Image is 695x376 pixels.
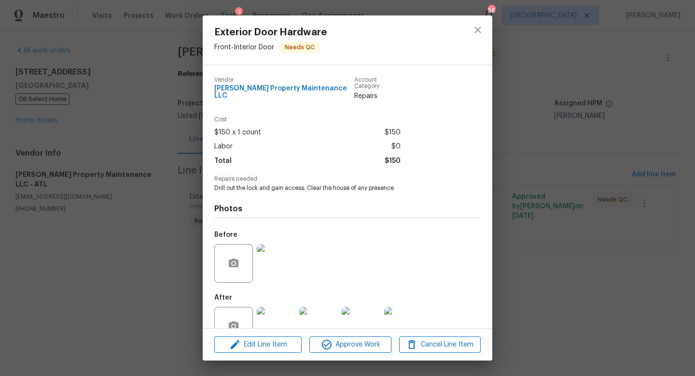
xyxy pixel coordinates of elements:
span: Drill out the lock and gain access. Clear the house of any presence [214,184,454,192]
span: Labor [214,140,233,154]
div: 56 [488,6,495,15]
h5: After [214,294,232,301]
button: Edit Line Item [214,336,302,353]
span: Vendor [214,77,354,83]
span: Cost [214,116,401,123]
button: Approve Work [309,336,391,353]
span: $150 x 1 count [214,126,261,140]
span: $150 [385,126,401,140]
span: Total [214,154,232,168]
span: [PERSON_NAME] Property Maintenance LLC [214,85,354,100]
span: Account Category [354,77,401,89]
h5: Before [214,231,237,238]
button: close [466,18,489,42]
span: Approve Work [312,339,388,351]
button: Cancel Line Item [399,336,481,353]
div: 1 [235,7,243,17]
span: Repairs [354,91,401,101]
h4: Photos [214,204,481,214]
span: Needs QC [281,43,319,52]
span: Exterior Door Hardware [214,27,327,38]
span: Edit Line Item [217,339,299,351]
span: $0 [391,140,401,154]
span: $150 [385,154,401,168]
span: Repairs needed [214,176,481,182]
span: Cancel Line Item [402,339,478,351]
span: Front - Interior Door [214,44,274,51]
